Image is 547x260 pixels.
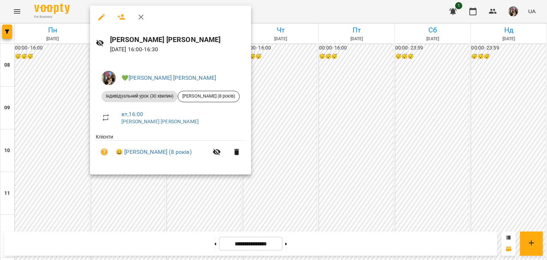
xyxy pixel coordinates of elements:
[110,34,245,45] h6: [PERSON_NAME] [PERSON_NAME]
[96,133,245,166] ul: Клієнти
[101,71,116,85] img: 497ea43cfcb3904c6063eaf45c227171.jpeg
[178,93,239,99] span: [PERSON_NAME] (8 років)
[121,119,199,124] a: [PERSON_NAME] [PERSON_NAME]
[121,111,143,118] a: вт , 16:00
[116,148,192,156] a: 😀 [PERSON_NAME] (8 років)
[121,74,216,81] a: 💚[PERSON_NAME] [PERSON_NAME]
[96,144,113,161] button: Візит ще не сплачено. Додати оплату?
[110,45,245,54] p: [DATE] 16:00 - 16:30
[178,91,240,102] div: [PERSON_NAME] (8 років)
[101,93,178,99] span: Індивідуальний урок (30 хвилин)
